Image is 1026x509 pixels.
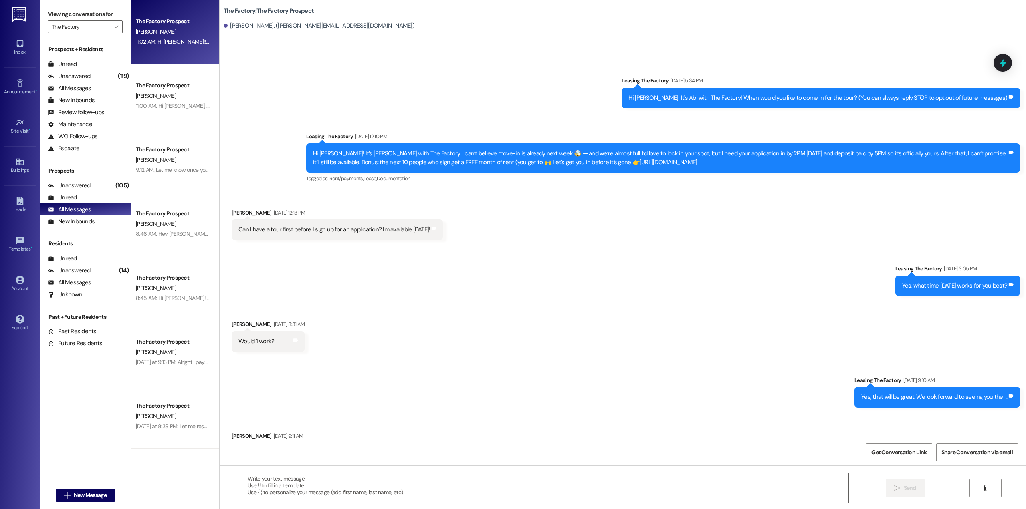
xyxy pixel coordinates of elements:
[272,432,303,440] div: [DATE] 9:11 AM
[136,38,793,45] div: 11:02 AM: Hi [PERSON_NAME]!! That lease is all set and was sent over to you just a few minutes ag...
[136,102,743,109] div: 11:00 AM: Hi [PERSON_NAME], Thank you for reaching out with your questions! As we are a student h...
[117,264,131,277] div: (14)
[48,254,77,263] div: Unread
[12,7,28,22] img: ResiDesk Logo
[886,479,925,497] button: Send
[329,175,364,182] span: Rent/payments ,
[904,484,916,492] span: Send
[136,284,176,292] span: [PERSON_NAME]
[136,230,687,237] div: 8:46 AM: Hey [PERSON_NAME]! 🎉 You’re just one step away from scoring 1 MONTH FREE + $0 app/admin ...
[136,209,210,218] div: The Factory Prospect
[56,489,115,502] button: New Message
[64,492,70,499] i: 
[48,181,91,190] div: Unanswered
[136,348,176,356] span: [PERSON_NAME]
[116,70,131,82] div: (119)
[136,81,210,90] div: The Factory Prospect
[48,290,82,299] div: Unknown
[272,209,305,217] div: [DATE] 12:18 PM
[40,45,131,54] div: Prospects + Residents
[48,8,123,20] label: Viewing conversations for
[29,127,30,133] span: •
[894,485,900,491] i: 
[306,132,1020,143] div: Leasing The Factory
[136,145,210,154] div: The Factory Prospect
[232,432,397,443] div: [PERSON_NAME]
[238,225,430,234] div: Can I have a tour first before I sign up for an application? Im available [DATE]!
[136,156,176,163] span: [PERSON_NAME]
[40,239,131,248] div: Residents
[48,72,91,80] div: Unanswered
[982,485,988,491] i: 
[306,173,1020,184] div: Tagged as:
[4,194,36,216] a: Leads
[48,120,92,129] div: Maintenance
[31,245,32,251] span: •
[136,28,176,35] span: [PERSON_NAME]
[313,149,1007,167] div: Hi [PERSON_NAME]! It’s [PERSON_NAME] with The Factory. I can’t believe move-in is already next we...
[113,179,131,192] div: (105)
[232,320,305,331] div: [PERSON_NAME]
[238,337,274,346] div: Would 1 work?
[4,116,36,137] a: Site Visit •
[866,443,932,461] button: Get Conversation Link
[74,491,107,499] span: New Message
[48,339,102,348] div: Future Residents
[4,312,36,334] a: Support
[48,266,91,275] div: Unanswered
[136,412,176,420] span: [PERSON_NAME]
[941,448,1013,457] span: Share Conversation via email
[48,217,95,226] div: New Inbounds
[48,205,91,214] div: All Messages
[272,320,305,328] div: [DATE] 8:31 AM
[640,158,697,166] a: [URL][DOMAIN_NAME]
[40,313,131,321] div: Past + Future Residents
[628,94,1007,102] div: Hi [PERSON_NAME]! It's Abi with The Factory! When would you like to come in for the tour? (You ca...
[48,60,77,68] div: Unread
[901,376,935,384] div: [DATE] 9:10 AM
[48,132,97,141] div: WO Follow-ups
[136,358,272,366] div: [DATE] at 9:13 PM: Alright I payed 677.95$ did it go through?
[136,92,176,99] span: [PERSON_NAME]
[48,278,91,287] div: All Messages
[861,393,1007,401] div: Yes, that will be great. We look forward to seeing you then.
[136,274,210,282] div: The Factory Prospect
[136,338,210,346] div: The Factory Prospect
[895,264,1020,276] div: Leasing The Factory
[224,22,414,30] div: [PERSON_NAME]. ([PERSON_NAME][EMAIL_ADDRESS][DOMAIN_NAME])
[4,234,36,256] a: Templates •
[48,84,91,93] div: All Messages
[232,209,443,220] div: [PERSON_NAME]
[48,327,97,336] div: Past Residents
[136,422,389,430] div: [DATE] at 8:39 PM: Let me reset the password and see if that works! Give it a few minutes and try...
[136,220,176,227] span: [PERSON_NAME]
[136,17,210,26] div: The Factory Prospect
[4,155,36,177] a: Buildings
[669,76,703,85] div: [DATE] 5:34 PM
[854,376,1020,387] div: Leasing The Factory
[136,402,210,410] div: The Factory Prospect
[136,166,483,173] div: 9:12 AM: Let me know once you sign that lease signed and I will make sure you get that free month...
[622,76,1020,88] div: Leasing The Factory
[48,193,77,202] div: Unread
[871,448,927,457] span: Get Conversation Link
[114,24,118,30] i: 
[353,132,387,141] div: [DATE] 12:10 PM
[902,282,1007,290] div: Yes, what time [DATE] works for you best?
[48,96,95,105] div: New Inbounds
[377,175,410,182] span: Documentation
[224,7,314,15] b: The Factory: The Factory Prospect
[4,37,36,58] a: Inbox
[52,20,110,33] input: All communities
[40,167,131,175] div: Prospects
[48,108,104,117] div: Review follow-ups
[36,88,37,93] span: •
[942,264,977,273] div: [DATE] 3:05 PM
[4,273,36,295] a: Account
[136,294,762,302] div: 8:45 AM: Hi [PERSON_NAME]! 🎉 You’re so close to locking [DATE] FREE + waived app/admin fees + 50%...
[48,144,79,153] div: Escalate
[936,443,1018,461] button: Share Conversation via email
[364,175,377,182] span: Lease ,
